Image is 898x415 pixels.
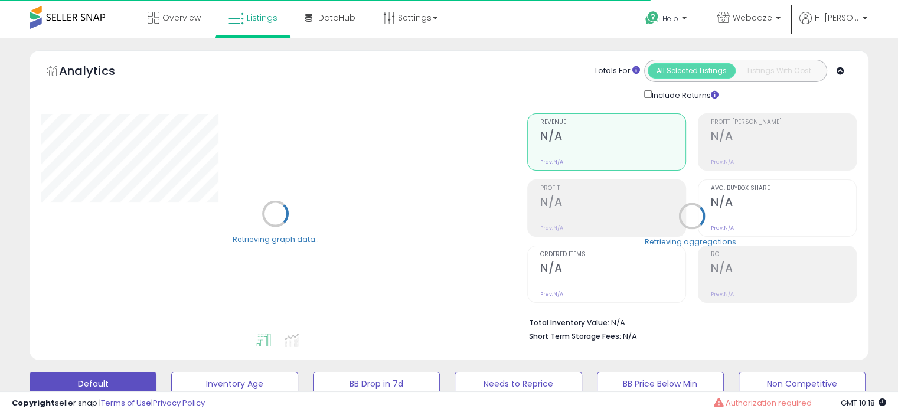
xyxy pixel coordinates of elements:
button: Default [30,372,156,396]
button: Inventory Age [171,372,298,396]
div: Retrieving graph data.. [233,234,319,244]
i: Get Help [645,11,659,25]
button: BB Drop in 7d [313,372,440,396]
span: Authorization required [725,397,811,409]
span: Webeaze [733,12,772,24]
button: Non Competitive [739,372,866,396]
span: Listings [247,12,277,24]
button: All Selected Listings [648,63,736,79]
a: Terms of Use [101,397,151,409]
button: Needs to Reprice [455,372,582,396]
button: Listings With Cost [735,63,823,79]
div: seller snap | | [12,398,205,409]
a: Hi [PERSON_NAME] [799,12,867,38]
span: Hi [PERSON_NAME] [815,12,859,24]
a: Privacy Policy [153,397,205,409]
span: 2025-10-9 10:18 GMT [841,397,886,409]
h5: Analytics [59,63,138,82]
button: BB Price Below Min [597,372,724,396]
div: Include Returns [635,88,733,102]
span: Help [662,14,678,24]
a: Help [636,2,698,38]
span: Overview [162,12,201,24]
span: DataHub [318,12,355,24]
strong: Copyright [12,397,55,409]
div: Totals For [594,66,640,77]
div: Retrieving aggregations.. [645,236,740,247]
